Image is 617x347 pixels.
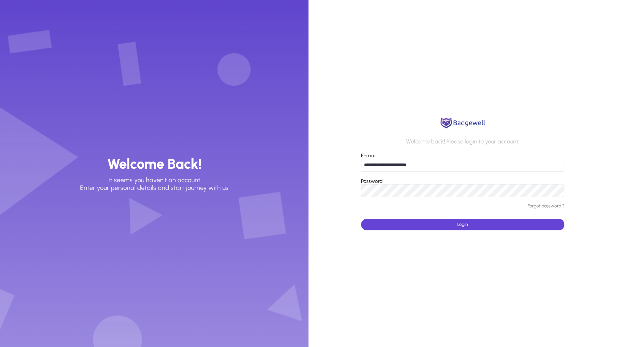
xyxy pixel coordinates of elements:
[107,155,202,173] h3: Welcome Back!
[361,152,376,159] label: E-mail
[361,219,565,230] button: Login
[108,176,200,184] p: It seems you haven't an account
[457,222,468,227] span: Login
[80,184,228,192] p: Enter your personal details and start journey with us
[528,204,564,209] a: Forgot password ?
[439,117,487,130] img: logo.png
[406,138,519,145] p: Welcome back! Please login to your account.
[361,178,383,184] label: Password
